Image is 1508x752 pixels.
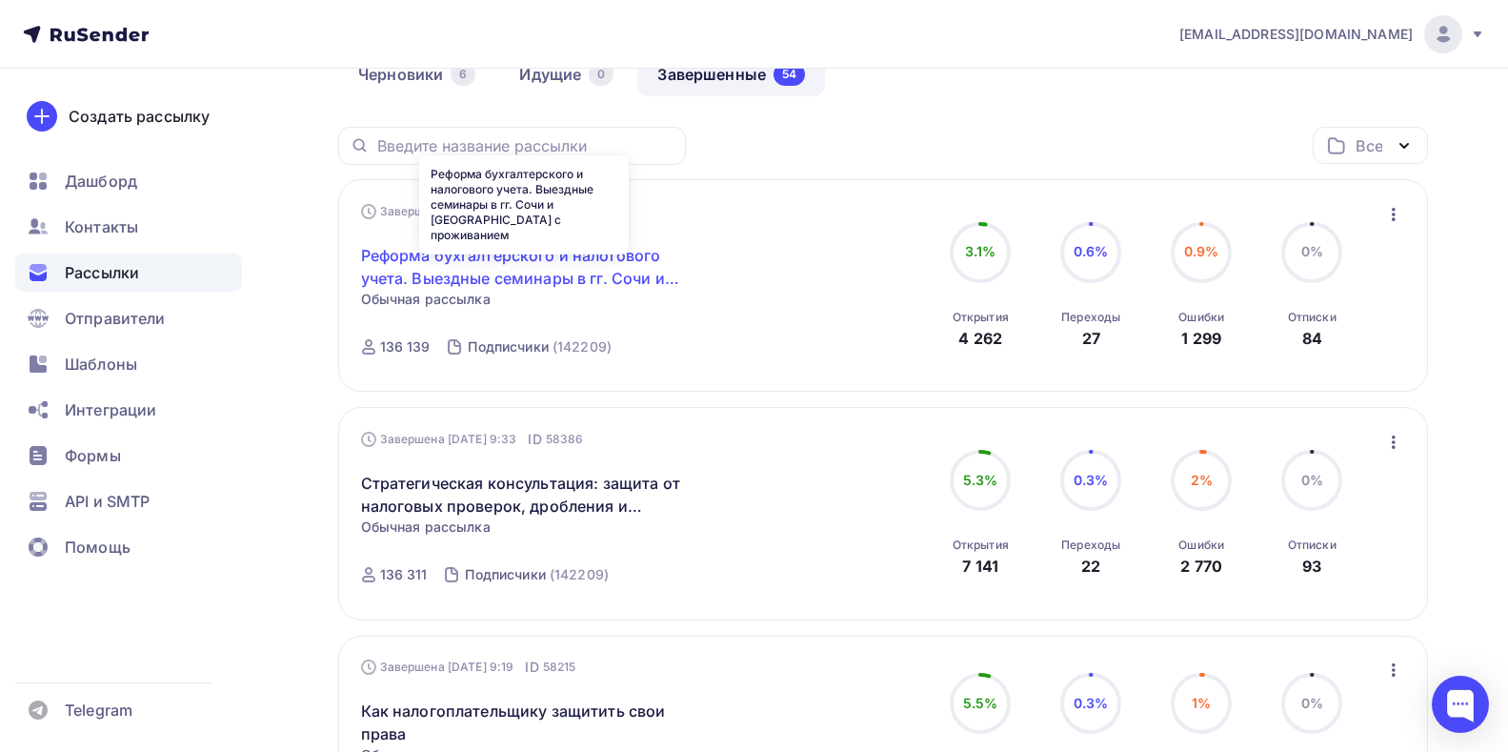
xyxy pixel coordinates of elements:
a: Черновики6 [338,52,495,96]
div: Все [1356,134,1382,157]
div: (142209) [553,337,612,356]
a: Рассылки [15,254,242,292]
span: 3.1% [965,243,996,259]
div: 6 [451,63,475,86]
div: Завершена [DATE] 9:33 [361,430,584,449]
a: Отправители [15,299,242,337]
span: 58215 [543,658,576,677]
div: 136 311 [380,565,428,584]
span: 5.3% [963,472,998,488]
span: Telegram [65,699,132,722]
span: Контакты [65,215,138,238]
a: Как налогоплательщику защитить свои права [361,700,688,745]
div: 93 [1302,555,1321,578]
a: Завершенные54 [637,52,825,96]
button: Все [1313,127,1428,164]
span: 0.9% [1184,243,1219,259]
div: 22 [1081,555,1100,578]
div: 2 770 [1180,555,1222,578]
div: Отписки [1288,310,1337,325]
div: Открытия [953,538,1009,553]
div: Завершена [DATE] 9:19 [361,658,576,677]
div: Переходы [1061,310,1120,325]
div: 4 262 [958,327,1002,350]
input: Введите название рассылки [377,135,674,156]
span: Интеграции [65,398,156,421]
span: Дашборд [65,170,137,193]
span: 58386 [546,430,584,449]
a: Формы [15,437,242,475]
span: Отправители [65,307,166,330]
a: Реформа бухгалтерского и налогового учета. Выездные семинары в гг. Сочи и [GEOGRAPHIC_DATA] с про... [361,244,688,290]
a: Подписчики (142209) [466,332,613,362]
div: 27 [1082,327,1100,350]
span: ID [528,430,541,449]
div: 7 141 [962,555,998,578]
span: Обычная рассылка [361,290,491,309]
a: Идущие0 [499,52,633,96]
span: 1% [1192,695,1211,711]
div: Подписчики [465,565,545,584]
span: 5.5% [963,695,998,711]
div: Завершена [DATE], 9:36 [361,202,585,221]
div: Отписки [1288,538,1337,553]
span: Формы [65,444,121,467]
a: Дашборд [15,162,242,200]
span: API и SMTP [65,490,150,513]
a: Шаблоны [15,345,242,383]
div: 136 139 [380,337,431,356]
span: 2% [1191,472,1213,488]
div: 84 [1302,327,1322,350]
a: [EMAIL_ADDRESS][DOMAIN_NAME] [1179,15,1485,53]
span: 0% [1301,472,1323,488]
span: 0% [1301,695,1323,711]
span: Шаблоны [65,353,137,376]
div: Ошибки [1178,538,1224,553]
a: Контакты [15,208,242,246]
span: ID [525,658,538,677]
div: Переходы [1061,538,1120,553]
div: Реформа бухгалтерского и налогового учета. Выездные семинары в гг. Сочи и [GEOGRAPHIC_DATA] с про... [419,155,629,254]
span: 0.3% [1074,695,1109,711]
div: 0 [589,63,613,86]
div: (142209) [550,565,609,584]
a: Подписчики (142209) [463,559,611,590]
span: [EMAIL_ADDRESS][DOMAIN_NAME] [1179,25,1413,44]
span: 0.3% [1074,472,1109,488]
span: 0.6% [1074,243,1109,259]
span: Рассылки [65,261,139,284]
div: Ошибки [1178,310,1224,325]
span: Обычная рассылка [361,518,491,537]
div: Создать рассылку [69,105,210,128]
div: 1 299 [1181,327,1221,350]
div: Подписчики [468,337,548,356]
div: 54 [774,63,805,86]
div: Открытия [953,310,1009,325]
span: 0% [1301,243,1323,259]
a: Стратегическая консультация: защита от налоговых проверок, дробления и уголовных рисков. Что буде... [361,472,688,518]
span: Помощь [65,536,131,559]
